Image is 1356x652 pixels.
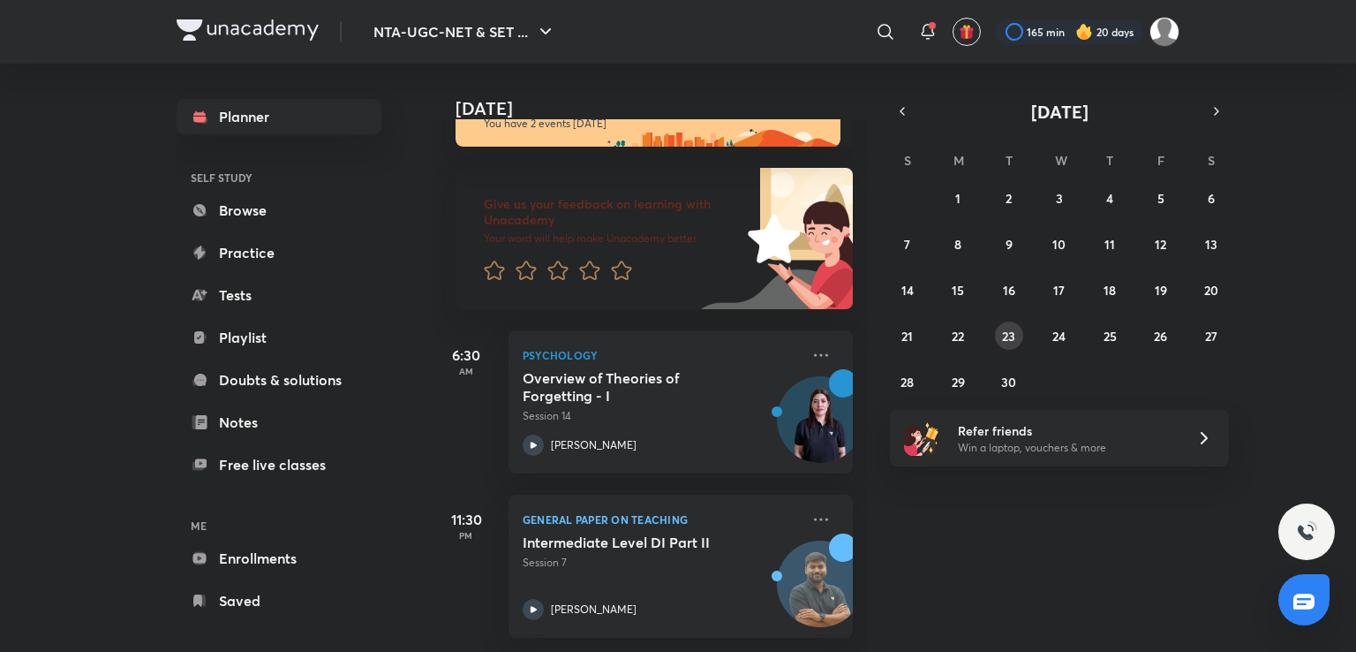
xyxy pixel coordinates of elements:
[904,421,939,456] img: referral
[177,362,381,398] a: Doubts & solutions
[958,421,1175,440] h6: Refer friends
[1204,282,1218,299] abbr: September 20, 2025
[177,405,381,440] a: Notes
[944,184,972,212] button: September 1, 2025
[1154,328,1167,345] abbr: September 26, 2025
[893,230,922,258] button: September 7, 2025
[484,117,825,131] p: You have 2 events [DATE]
[1045,230,1073,258] button: September 10, 2025
[523,345,800,366] p: Psychology
[1104,328,1117,345] abbr: September 25, 2025
[177,99,381,134] a: Planner
[953,152,964,169] abbr: Monday
[1157,152,1164,169] abbr: Friday
[1197,322,1225,350] button: September 27, 2025
[1208,190,1215,207] abbr: September 6, 2025
[955,190,960,207] abbr: September 1, 2025
[1031,100,1089,124] span: [DATE]
[484,231,742,246] p: Your word will help make Unacademy better
[1055,152,1067,169] abbr: Wednesday
[995,276,1023,304] button: September 16, 2025
[1006,152,1013,169] abbr: Tuesday
[177,583,381,618] a: Saved
[778,386,863,471] img: Avatar
[456,98,870,119] h4: [DATE]
[959,24,975,40] img: avatar
[1197,276,1225,304] button: September 20, 2025
[363,14,567,49] button: NTA-UGC-NET & SET ...
[1197,230,1225,258] button: September 13, 2025
[893,276,922,304] button: September 14, 2025
[778,550,863,635] img: Avatar
[893,368,922,396] button: September 28, 2025
[688,168,853,309] img: feedback_image
[1006,190,1012,207] abbr: September 2, 2025
[1149,17,1179,47] img: Atia khan
[1104,282,1116,299] abbr: September 18, 2025
[431,366,501,376] p: AM
[523,555,800,571] p: Session 7
[944,368,972,396] button: September 29, 2025
[1045,184,1073,212] button: September 3, 2025
[484,196,742,228] h6: Give us your feedback on learning with Unacademy
[900,374,914,390] abbr: September 28, 2025
[1002,328,1015,345] abbr: September 23, 2025
[1155,236,1166,253] abbr: September 12, 2025
[954,236,961,253] abbr: September 8, 2025
[1106,152,1113,169] abbr: Thursday
[177,277,381,313] a: Tests
[523,408,800,424] p: Session 14
[944,276,972,304] button: September 15, 2025
[177,511,381,541] h6: ME
[915,99,1204,124] button: [DATE]
[952,328,964,345] abbr: September 22, 2025
[901,328,913,345] abbr: September 21, 2025
[1096,184,1124,212] button: September 4, 2025
[1208,152,1215,169] abbr: Saturday
[995,184,1023,212] button: September 2, 2025
[1003,282,1015,299] abbr: September 16, 2025
[177,19,319,41] img: Company Logo
[177,235,381,270] a: Practice
[551,602,637,618] p: [PERSON_NAME]
[431,530,501,541] p: PM
[904,236,910,253] abbr: September 7, 2025
[944,322,972,350] button: September 22, 2025
[995,322,1023,350] button: September 23, 2025
[1096,322,1124,350] button: September 25, 2025
[1197,184,1225,212] button: September 6, 2025
[958,440,1175,456] p: Win a laptop, vouchers & more
[1006,236,1013,253] abbr: September 9, 2025
[1147,276,1175,304] button: September 19, 2025
[1096,276,1124,304] button: September 18, 2025
[1147,230,1175,258] button: September 12, 2025
[523,369,742,405] h5: Overview of Theories of Forgetting - I
[952,282,964,299] abbr: September 15, 2025
[177,19,319,45] a: Company Logo
[904,152,911,169] abbr: Sunday
[893,322,922,350] button: September 21, 2025
[177,163,381,193] h6: SELF STUDY
[1205,328,1217,345] abbr: September 27, 2025
[1147,184,1175,212] button: September 5, 2025
[523,534,742,551] h5: Intermediate Level DI Part II
[1096,230,1124,258] button: September 11, 2025
[1147,322,1175,350] button: September 26, 2025
[995,368,1023,396] button: September 30, 2025
[523,509,800,530] p: General Paper on Teaching
[1053,282,1065,299] abbr: September 17, 2025
[177,320,381,355] a: Playlist
[944,230,972,258] button: September 8, 2025
[1205,236,1217,253] abbr: September 13, 2025
[901,282,914,299] abbr: September 14, 2025
[431,345,501,366] h5: 6:30
[1045,276,1073,304] button: September 17, 2025
[1056,190,1063,207] abbr: September 3, 2025
[1106,190,1113,207] abbr: September 4, 2025
[1001,374,1016,390] abbr: September 30, 2025
[1075,23,1093,41] img: streak
[952,374,965,390] abbr: September 29, 2025
[1155,282,1167,299] abbr: September 19, 2025
[1045,322,1073,350] button: September 24, 2025
[1052,236,1066,253] abbr: September 10, 2025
